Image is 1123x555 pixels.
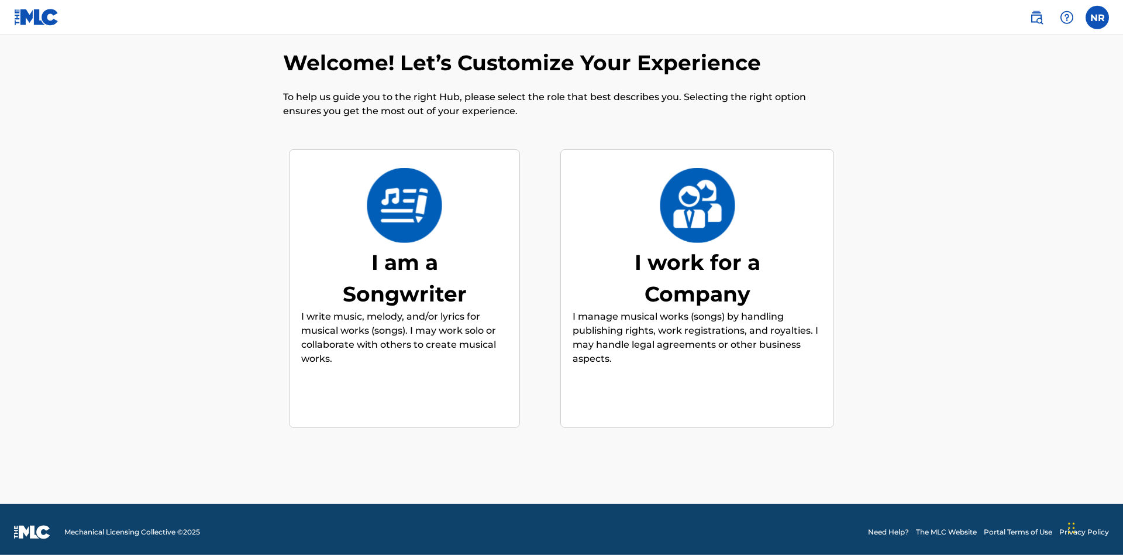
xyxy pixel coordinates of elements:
h2: Welcome! Let’s Customize Your Experience [283,50,767,76]
div: I am a Songwriter [317,246,492,310]
div: Help [1055,6,1079,29]
div: I work for a CompanyI work for a CompanyI manage musical works (songs) by handling publishing rig... [560,149,834,429]
div: I work for a Company [609,246,785,310]
img: I am a Songwriter [366,168,443,243]
div: User Menu [1086,6,1109,29]
a: Portal Terms of Use [984,527,1052,537]
p: I manage musical works (songs) by handling publishing rights, work registrations, and royalties. ... [573,310,822,366]
div: I am a SongwriterI am a SongwriterI write music, melody, and/or lyrics for musical works (songs).... [289,149,520,429]
a: The MLC Website [916,527,977,537]
img: search [1029,11,1043,25]
img: help [1060,11,1074,25]
iframe: Chat Widget [1065,499,1123,555]
img: MLC Logo [14,9,59,26]
p: To help us guide you to the right Hub, please select the role that best describes you. Selecting ... [283,90,840,118]
img: I work for a Company [659,168,736,243]
span: Mechanical Licensing Collective © 2025 [64,527,200,537]
a: Need Help? [868,527,909,537]
a: Public Search [1025,6,1048,29]
p: I write music, melody, and/or lyrics for musical works (songs). I may work solo or collaborate wi... [301,310,508,366]
div: Drag [1068,511,1075,546]
img: logo [14,525,50,539]
a: Privacy Policy [1059,527,1109,537]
